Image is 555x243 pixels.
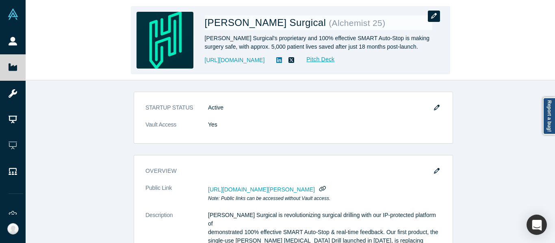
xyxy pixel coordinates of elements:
[208,196,330,201] em: Note: Public links can be accessed without Vault access.
[329,18,385,28] small: ( Alchemist 25 )
[543,97,555,135] a: Report a bug!
[7,223,19,234] img: Michelle Ann Chua's Account
[205,34,432,51] div: [PERSON_NAME] Surgical's proprietary and 100% effective SMART Auto-Stop is making surgery safe, w...
[145,184,172,192] span: Public Link
[145,103,208,120] dt: STARTUP STATUS
[208,120,441,129] dd: Yes
[208,103,441,112] dd: Active
[145,167,430,175] h3: overview
[137,12,193,69] img: Hubly Surgical's Logo
[297,55,335,64] a: Pitch Deck
[145,120,208,138] dt: Vault Access
[7,9,19,20] img: Alchemist Vault Logo
[205,56,265,65] a: [URL][DOMAIN_NAME]
[205,17,329,28] span: [PERSON_NAME] Surgical
[208,186,315,193] span: [URL][DOMAIN_NAME][PERSON_NAME]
